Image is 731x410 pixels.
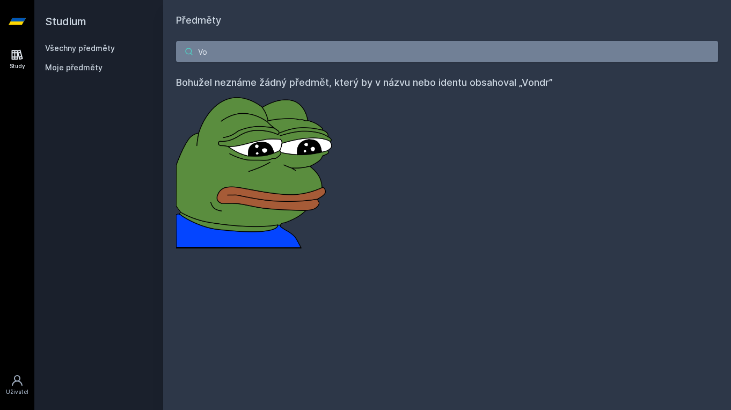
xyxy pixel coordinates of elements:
[10,62,25,70] div: Study
[176,41,718,62] input: Název nebo ident předmětu…
[2,369,32,401] a: Uživatel
[176,90,337,248] img: error_picture.png
[6,388,28,396] div: Uživatel
[176,13,718,28] h1: Předměty
[45,62,103,73] span: Moje předměty
[2,43,32,76] a: Study
[176,75,718,90] h4: Bohužel neznáme žádný předmět, který by v názvu nebo identu obsahoval „Vondr”
[45,43,115,53] a: Všechny předměty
